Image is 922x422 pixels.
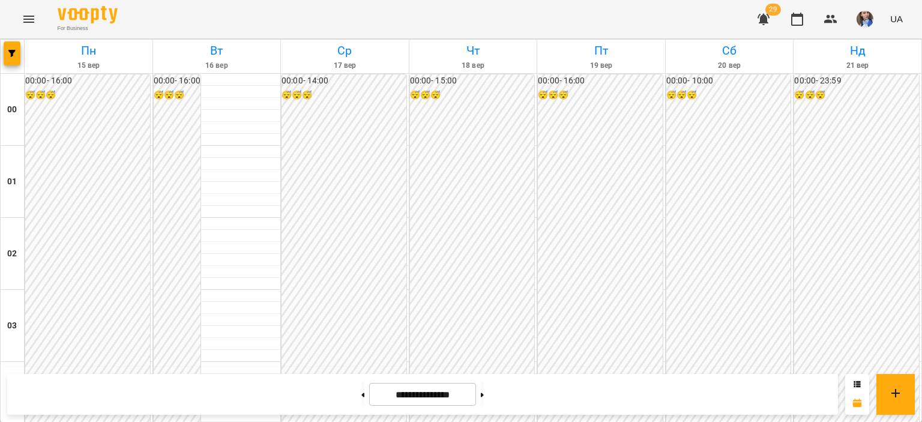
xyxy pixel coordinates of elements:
[7,103,17,116] h6: 00
[154,89,200,102] h6: 😴😴😴
[282,89,406,102] h6: 😴😴😴
[410,74,535,88] h6: 00:00 - 15:00
[26,41,151,60] h6: Пн
[890,13,903,25] span: UA
[411,60,535,71] h6: 18 вер
[411,41,535,60] h6: Чт
[14,5,43,34] button: Menu
[155,60,279,71] h6: 16 вер
[539,41,663,60] h6: Пт
[795,60,920,71] h6: 21 вер
[794,89,919,102] h6: 😴😴😴
[7,247,17,261] h6: 02
[283,41,407,60] h6: Ср
[58,25,118,32] span: For Business
[539,60,663,71] h6: 19 вер
[765,4,781,16] span: 29
[155,41,279,60] h6: Вт
[7,319,17,333] h6: 03
[282,74,406,88] h6: 00:00 - 14:00
[283,60,407,71] h6: 17 вер
[794,74,919,88] h6: 00:00 - 23:59
[666,74,791,88] h6: 00:00 - 10:00
[667,41,792,60] h6: Сб
[885,8,908,30] button: UA
[25,74,150,88] h6: 00:00 - 16:00
[7,175,17,188] h6: 01
[667,60,792,71] h6: 20 вер
[58,6,118,23] img: Voopty Logo
[538,74,663,88] h6: 00:00 - 16:00
[857,11,873,28] img: 727e98639bf378bfedd43b4b44319584.jpeg
[154,74,200,88] h6: 00:00 - 16:00
[666,89,791,102] h6: 😴😴😴
[25,89,150,102] h6: 😴😴😴
[538,89,663,102] h6: 😴😴😴
[795,41,920,60] h6: Нд
[26,60,151,71] h6: 15 вер
[410,89,535,102] h6: 😴😴😴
